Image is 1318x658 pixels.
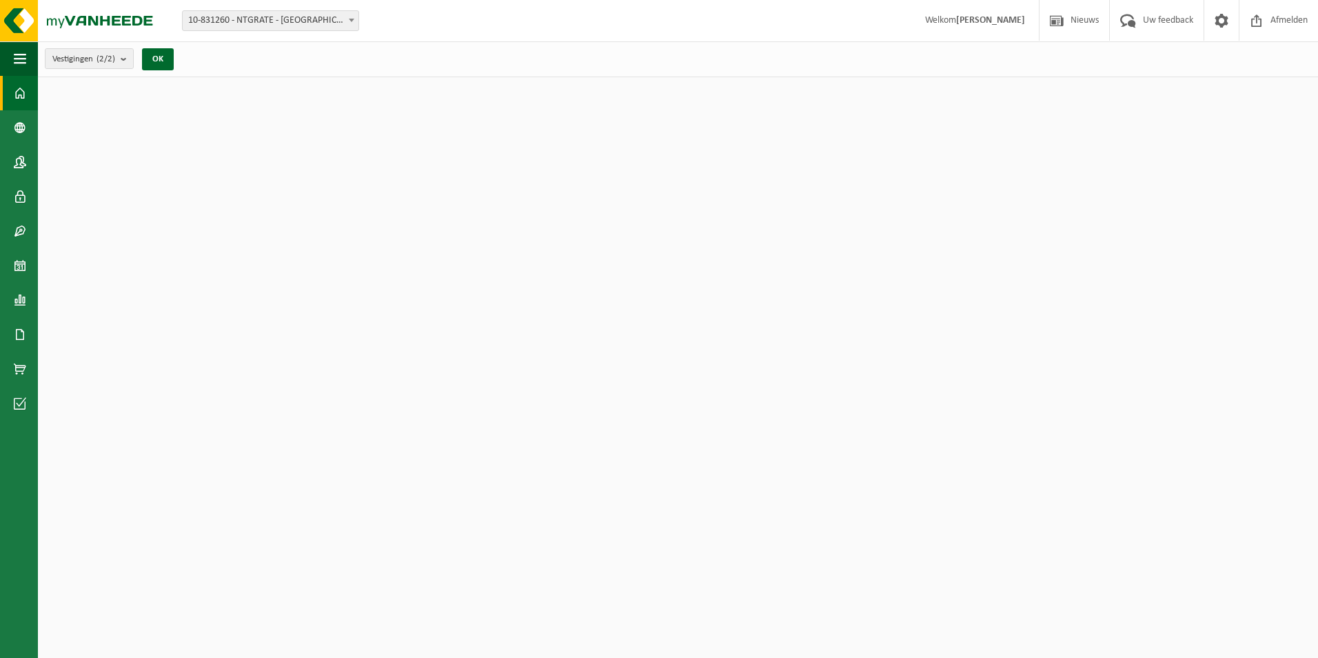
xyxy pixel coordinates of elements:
[182,10,359,31] span: 10-831260 - NTGRATE - KORTRIJK
[956,15,1025,26] strong: [PERSON_NAME]
[52,49,115,70] span: Vestigingen
[45,48,134,69] button: Vestigingen(2/2)
[142,48,174,70] button: OK
[183,11,358,30] span: 10-831260 - NTGRATE - KORTRIJK
[97,54,115,63] count: (2/2)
